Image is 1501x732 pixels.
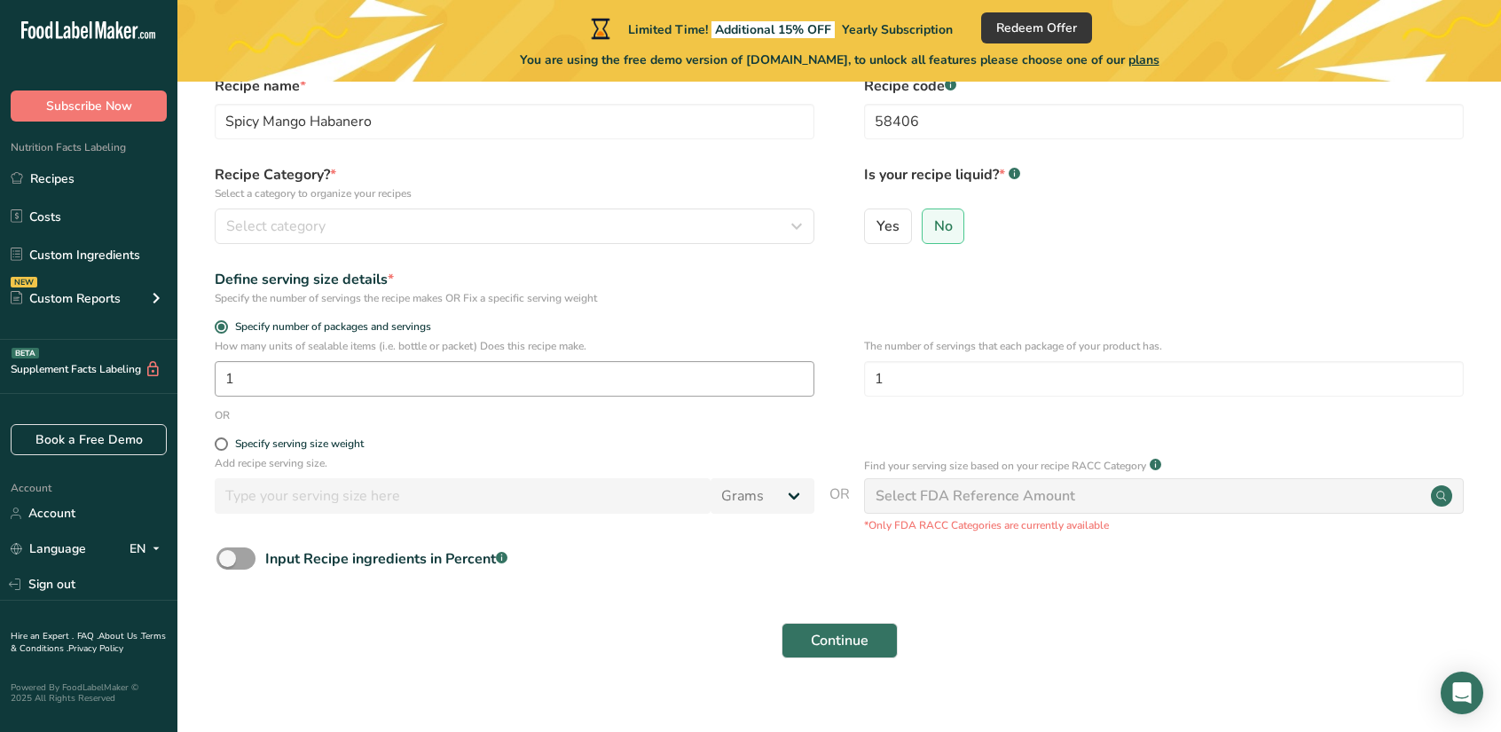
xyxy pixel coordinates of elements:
a: About Us . [98,630,141,642]
span: Specify number of packages and servings [228,320,431,334]
p: Select a category to organize your recipes [215,185,814,201]
div: Custom Reports [11,289,121,308]
button: Redeem Offer [981,12,1092,43]
div: OR [215,407,230,423]
label: Recipe Category? [215,164,814,201]
a: Terms & Conditions . [11,630,166,655]
input: Type your recipe code here [864,104,1464,139]
div: Define serving size details [215,269,814,290]
div: Specify serving size weight [235,437,364,451]
span: Subscribe Now [46,97,132,115]
p: The number of servings that each package of your product has. [864,338,1464,354]
span: Yearly Subscription [842,21,953,38]
div: Powered By FoodLabelMaker © 2025 All Rights Reserved [11,682,167,704]
div: Specify the number of servings the recipe makes OR Fix a specific serving weight [215,290,814,306]
button: Subscribe Now [11,91,167,122]
span: Yes [876,217,900,235]
a: Language [11,533,86,564]
span: Additional 15% OFF [711,21,835,38]
label: Recipe name [215,75,814,97]
div: BETA [12,348,39,358]
a: FAQ . [77,630,98,642]
span: Continue [811,630,868,651]
input: Type your serving size here [215,478,711,514]
div: NEW [11,277,37,287]
div: Open Intercom Messenger [1441,672,1483,714]
div: Select FDA Reference Amount [876,485,1075,507]
p: Add recipe serving size. [215,455,814,471]
label: Is your recipe liquid? [864,164,1464,201]
label: Recipe code [864,75,1464,97]
span: You are using the free demo version of [DOMAIN_NAME], to unlock all features please choose one of... [520,51,1159,69]
span: plans [1128,51,1159,68]
p: Find your serving size based on your recipe RACC Category [864,458,1146,474]
div: Input Recipe ingredients in Percent [265,548,507,570]
button: Select category [215,209,814,244]
button: Continue [782,623,898,658]
a: Privacy Policy [68,642,123,655]
span: Select category [226,216,326,237]
a: Hire an Expert . [11,630,74,642]
div: Limited Time! [587,18,953,39]
span: Redeem Offer [996,19,1077,37]
input: Type your recipe name here [215,104,814,139]
p: *Only FDA RACC Categories are currently available [864,517,1464,533]
div: EN [130,539,167,560]
p: How many units of sealable items (i.e. bottle or packet) Does this recipe make. [215,338,814,354]
span: No [934,217,953,235]
a: Book a Free Demo [11,424,167,455]
span: OR [829,484,850,533]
